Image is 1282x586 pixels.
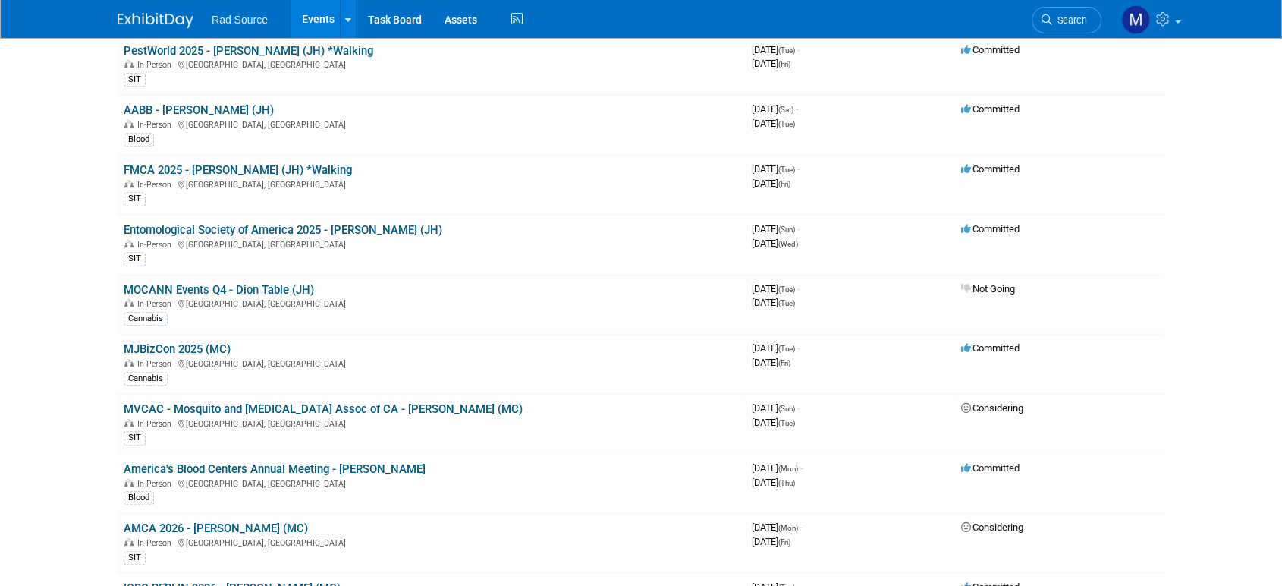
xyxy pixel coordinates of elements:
span: [DATE] [752,118,795,129]
div: [GEOGRAPHIC_DATA], [GEOGRAPHIC_DATA] [124,357,740,369]
span: Committed [961,342,1020,354]
span: (Tue) [778,299,795,307]
span: (Fri) [778,180,790,188]
div: [GEOGRAPHIC_DATA], [GEOGRAPHIC_DATA] [124,118,740,130]
div: Blood [124,133,154,146]
a: America's Blood Centers Annual Meeting - [PERSON_NAME] [124,462,426,476]
img: In-Person Event [124,120,134,128]
span: Committed [961,163,1020,175]
span: - [800,521,803,533]
div: SIT [124,73,146,87]
span: - [797,283,800,295]
img: In-Person Event [124,60,134,68]
span: (Thu) [778,479,795,487]
span: - [797,223,800,235]
div: [GEOGRAPHIC_DATA], [GEOGRAPHIC_DATA] [124,477,740,489]
a: Search [1032,7,1101,33]
a: MVCAC - Mosquito and [MEDICAL_DATA] Assoc of CA - [PERSON_NAME] (MC) [124,402,523,416]
div: Cannabis [124,312,168,326]
div: SIT [124,551,146,565]
span: (Fri) [778,538,790,547]
a: MJBizCon 2025 (MC) [124,342,231,356]
span: [DATE] [752,357,790,368]
img: In-Person Event [124,419,134,427]
span: (Fri) [778,359,790,367]
span: [DATE] [752,297,795,308]
span: (Mon) [778,524,798,532]
span: In-Person [137,120,176,130]
div: [GEOGRAPHIC_DATA], [GEOGRAPHIC_DATA] [124,58,740,70]
span: [DATE] [752,44,800,55]
a: FMCA 2025 - [PERSON_NAME] (JH) *Walking [124,163,352,177]
div: SIT [124,431,146,445]
img: In-Person Event [124,240,134,247]
div: [GEOGRAPHIC_DATA], [GEOGRAPHIC_DATA] [124,297,740,309]
span: [DATE] [752,283,800,295]
span: Considering [961,521,1023,533]
span: (Mon) [778,465,798,473]
span: (Sun) [778,405,795,413]
div: [GEOGRAPHIC_DATA], [GEOGRAPHIC_DATA] [124,536,740,548]
span: [DATE] [752,178,790,189]
span: In-Person [137,479,176,489]
div: SIT [124,192,146,206]
span: (Sat) [778,106,793,114]
span: (Tue) [778,120,795,128]
span: [DATE] [752,402,800,414]
span: (Sun) [778,225,795,234]
span: (Tue) [778,165,795,174]
span: Considering [961,402,1023,414]
span: [DATE] [752,223,800,235]
span: - [797,163,800,175]
span: - [797,342,800,354]
span: In-Person [137,240,176,250]
span: [DATE] [752,342,800,354]
a: PestWorld 2025 - [PERSON_NAME] (JH) *Walking [124,44,373,58]
div: Blood [124,491,154,505]
span: Not Going [961,283,1015,295]
span: (Tue) [778,285,795,294]
img: In-Person Event [124,359,134,367]
div: [GEOGRAPHIC_DATA], [GEOGRAPHIC_DATA] [124,417,740,429]
span: Committed [961,44,1020,55]
div: Cannabis [124,372,168,386]
div: [GEOGRAPHIC_DATA], [GEOGRAPHIC_DATA] [124,238,740,250]
a: MOCANN Events Q4 - Dion Table (JH) [124,283,314,297]
span: [DATE] [752,417,795,428]
img: In-Person Event [124,299,134,307]
span: Committed [961,223,1020,235]
span: In-Person [137,538,176,548]
span: (Tue) [778,345,795,353]
span: - [797,402,800,414]
span: In-Person [137,60,176,70]
span: [DATE] [752,536,790,547]
span: [DATE] [752,477,795,488]
span: Rad Source [212,14,268,26]
img: In-Person Event [124,479,134,487]
a: AMCA 2026 - [PERSON_NAME] (MC) [124,521,308,535]
span: (Wed) [778,240,798,248]
span: Committed [961,462,1020,474]
span: (Tue) [778,419,795,427]
span: (Fri) [778,60,790,68]
a: AABB - [PERSON_NAME] (JH) [124,103,274,117]
span: In-Person [137,299,176,309]
div: SIT [124,252,146,266]
img: In-Person Event [124,538,134,546]
span: In-Person [137,359,176,369]
span: [DATE] [752,103,798,115]
div: [GEOGRAPHIC_DATA], [GEOGRAPHIC_DATA] [124,178,740,190]
a: Entomological Society of America 2025 - [PERSON_NAME] (JH) [124,223,442,237]
span: Search [1052,14,1087,26]
span: [DATE] [752,521,803,533]
img: In-Person Event [124,180,134,187]
span: [DATE] [752,163,800,175]
span: [DATE] [752,462,803,474]
span: Committed [961,103,1020,115]
span: [DATE] [752,238,798,249]
img: ExhibitDay [118,13,193,28]
span: - [796,103,798,115]
span: In-Person [137,419,176,429]
span: [DATE] [752,58,790,69]
span: - [797,44,800,55]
